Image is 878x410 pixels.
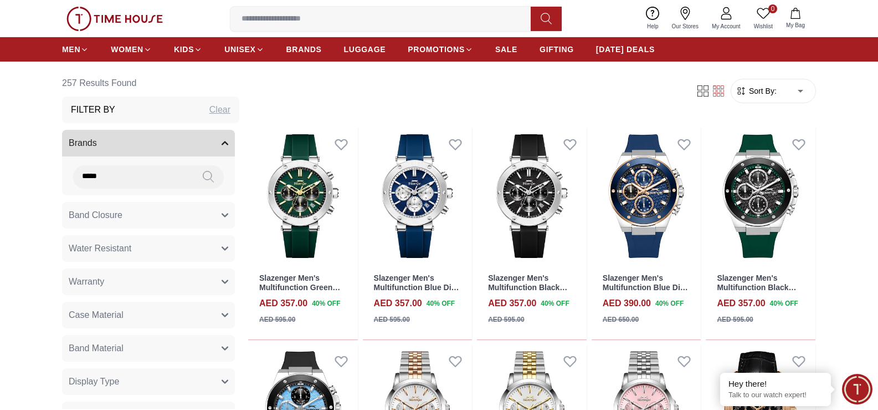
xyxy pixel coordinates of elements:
[111,39,152,59] a: WOMEN
[592,128,701,265] img: Slazenger Men's Multifunction Blue Dial Watch - SL.9.2557.2.04
[209,103,230,117] div: Clear
[374,274,459,301] a: Slazenger Men's Multifunction Blue Dial Watch - SL.9.2564.2.03
[540,39,574,59] a: GIFTING
[603,315,639,325] div: AED 650.00
[736,85,777,97] button: Sort By:
[259,297,307,310] h4: AED 357.00
[495,39,517,59] a: SALE
[66,7,163,31] img: ...
[728,391,823,400] p: Talk to our watch expert!
[540,44,574,55] span: GIFTING
[259,315,295,325] div: AED 595.00
[707,22,745,31] span: My Account
[427,298,455,308] span: 40 % OFF
[749,22,777,31] span: Wishlist
[768,4,777,13] span: 0
[224,44,255,55] span: UNISEX
[62,235,235,262] button: Water Resistant
[488,315,524,325] div: AED 595.00
[541,298,569,308] span: 40 % OFF
[286,44,322,55] span: BRANDS
[69,275,104,288] span: Warranty
[344,44,386,55] span: LUGGAGE
[111,44,143,55] span: WOMEN
[374,315,410,325] div: AED 595.00
[69,136,97,150] span: Brands
[312,298,340,308] span: 40 % OFF
[717,315,753,325] div: AED 595.00
[69,308,124,322] span: Case Material
[62,44,80,55] span: MEN
[69,375,119,388] span: Display Type
[495,44,517,55] span: SALE
[643,22,663,31] span: Help
[779,6,812,32] button: My Bag
[286,39,322,59] a: BRANDS
[488,274,567,310] a: Slazenger Men's Multifunction Black Dial Watch - SL.9.2564.2.01
[71,103,115,117] h3: Filter By
[62,39,89,59] a: MEN
[69,209,122,222] span: Band Closure
[174,44,194,55] span: KIDS
[717,297,765,310] h4: AED 357.00
[62,70,239,97] h6: 257 Results Found
[665,4,705,33] a: Our Stores
[62,368,235,395] button: Display Type
[69,342,124,355] span: Band Material
[596,44,655,55] span: [DATE] DEALS
[596,39,655,59] a: [DATE] DEALS
[717,274,796,310] a: Slazenger Men's Multifunction Black Dial Watch - SL.9.2557.2.02
[62,130,235,156] button: Brands
[728,378,823,389] div: Hey there!
[363,128,473,265] img: Slazenger Men's Multifunction Blue Dial Watch - SL.9.2564.2.03
[706,128,815,265] img: Slazenger Men's Multifunction Black Dial Watch - SL.9.2557.2.02
[747,4,779,33] a: 0Wishlist
[603,297,651,310] h4: AED 390.00
[477,128,587,265] img: Slazenger Men's Multifunction Black Dial Watch - SL.9.2564.2.01
[69,242,131,255] span: Water Resistant
[259,274,340,310] a: Slazenger Men's Multifunction Green Dial Watch - SL.9.2564.2.05
[174,39,202,59] a: KIDS
[62,302,235,328] button: Case Material
[62,335,235,362] button: Band Material
[640,4,665,33] a: Help
[62,202,235,229] button: Band Closure
[770,298,798,308] span: 40 % OFF
[408,39,473,59] a: PROMOTIONS
[344,39,386,59] a: LUGGAGE
[248,128,358,265] img: Slazenger Men's Multifunction Green Dial Watch - SL.9.2564.2.05
[62,269,235,295] button: Warranty
[408,44,465,55] span: PROMOTIONS
[747,85,777,97] span: Sort By:
[668,22,703,31] span: Our Stores
[655,298,684,308] span: 40 % OFF
[842,374,872,404] div: Chat Widget
[224,39,264,59] a: UNISEX
[782,21,809,29] span: My Bag
[374,297,422,310] h4: AED 357.00
[603,274,688,301] a: Slazenger Men's Multifunction Blue Dial Watch - SL.9.2557.2.04
[488,297,536,310] h4: AED 357.00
